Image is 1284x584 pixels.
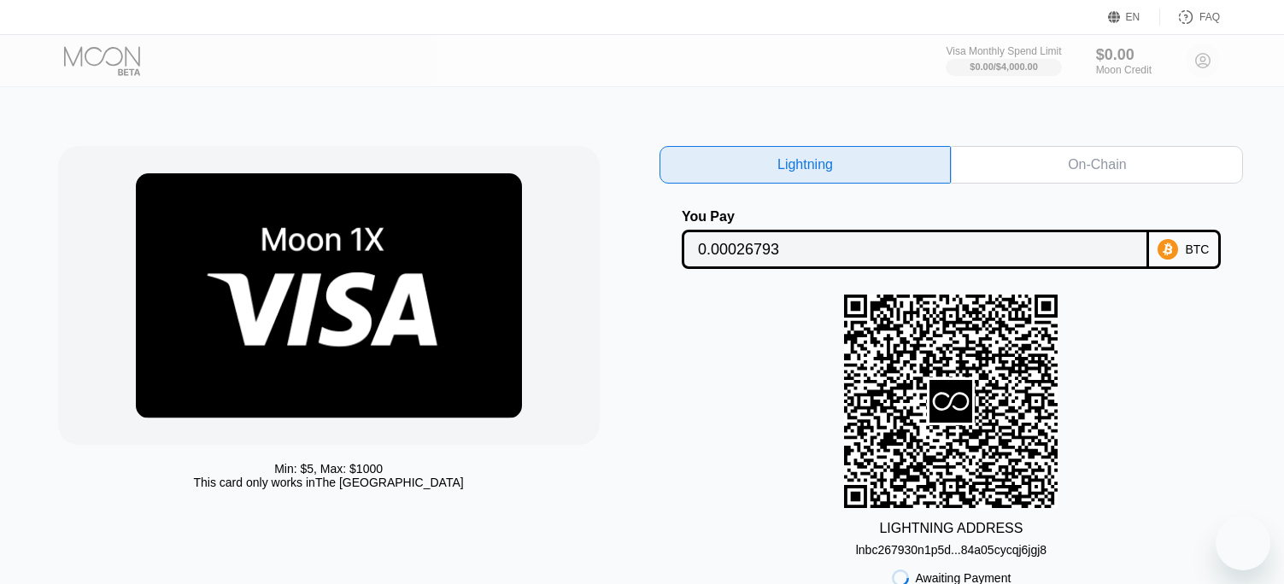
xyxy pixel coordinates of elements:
[856,543,1047,557] div: lnbc267930n1p5d...84a05cycqj6jgj8
[194,476,464,489] div: This card only works in The [GEOGRAPHIC_DATA]
[970,61,1038,72] div: $0.00 / $4,000.00
[1160,9,1220,26] div: FAQ
[274,462,383,476] div: Min: $ 5 , Max: $ 1000
[946,45,1061,76] div: Visa Monthly Spend Limit$0.00/$4,000.00
[951,146,1243,184] div: On-Chain
[1126,11,1140,23] div: EN
[1108,9,1160,26] div: EN
[660,209,1244,269] div: You PayBTC
[946,45,1061,57] div: Visa Monthly Spend Limit
[1216,516,1270,570] iframe: Button to launch messaging window
[856,536,1047,557] div: lnbc267930n1p5d...84a05cycqj6jgj8
[777,156,833,173] div: Lightning
[1199,11,1220,23] div: FAQ
[682,209,1149,225] div: You Pay
[879,521,1023,536] div: LIGHTNING ADDRESS
[1185,242,1209,256] div: BTC
[660,146,952,184] div: Lightning
[1068,156,1126,173] div: On-Chain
